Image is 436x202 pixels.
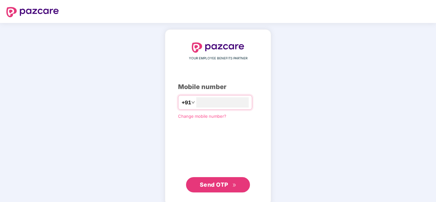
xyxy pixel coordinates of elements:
a: Change mobile number? [178,114,226,119]
span: down [191,101,195,104]
div: Mobile number [178,82,258,92]
span: +91 [182,99,191,107]
span: YOUR EMPLOYEE BENEFITS PARTNER [189,56,247,61]
img: logo [6,7,59,17]
img: logo [192,42,244,53]
span: Send OTP [200,181,228,188]
button: Send OTPdouble-right [186,177,250,192]
span: double-right [232,183,237,187]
